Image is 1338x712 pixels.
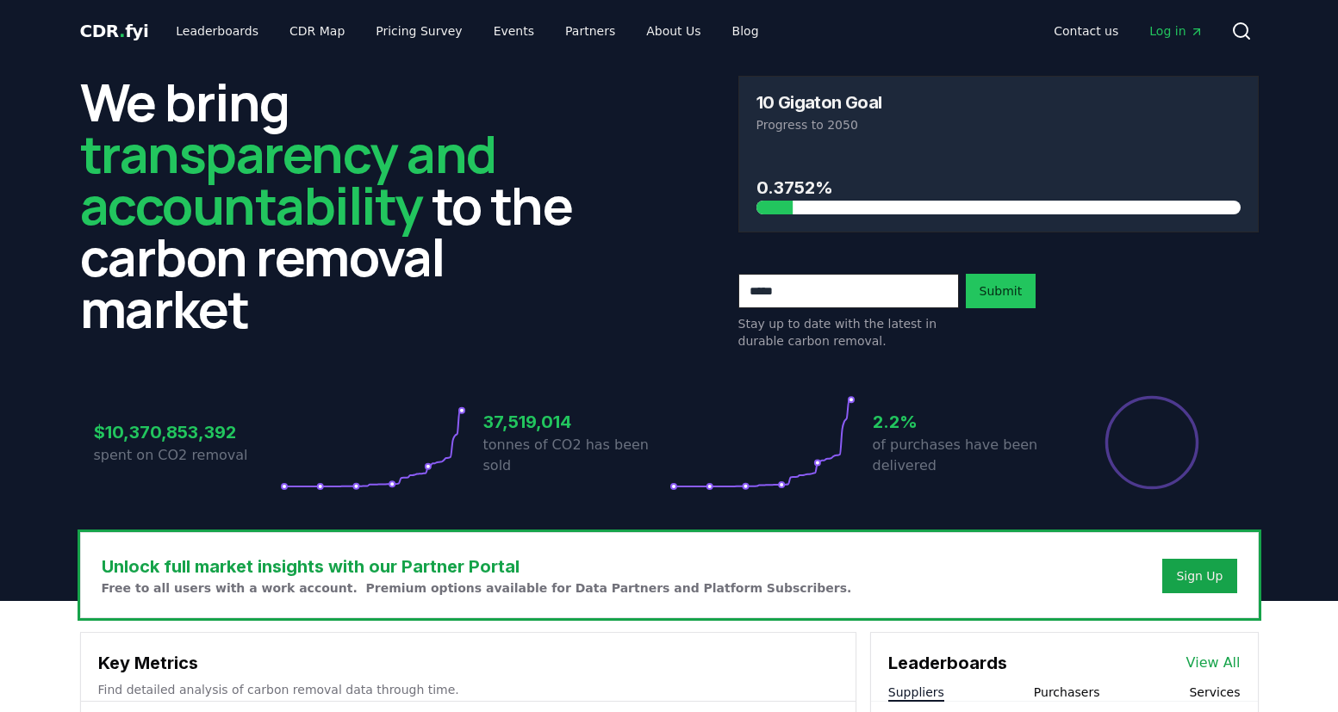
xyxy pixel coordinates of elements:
[1104,394,1200,491] div: Percentage of sales delivered
[888,684,944,701] button: Suppliers
[94,419,280,445] h3: $10,370,853,392
[873,409,1059,435] h3: 2.2%
[756,175,1241,201] h3: 0.3752%
[119,21,125,41] span: .
[756,94,882,111] h3: 10 Gigaton Goal
[1149,22,1203,40] span: Log in
[1136,15,1217,46] a: Log in
[102,579,852,597] p: Free to all users with a work account. Premium options available for Data Partners and Platform S...
[98,681,838,698] p: Find detailed analysis of carbon removal data through time.
[719,15,773,46] a: Blog
[966,274,1036,308] button: Submit
[480,15,548,46] a: Events
[80,76,601,334] h2: We bring to the carbon removal market
[483,409,669,435] h3: 37,519,014
[162,15,772,46] nav: Main
[888,650,1007,676] h3: Leaderboards
[756,116,1241,133] p: Progress to 2050
[162,15,272,46] a: Leaderboards
[738,315,959,350] p: Stay up to date with the latest in durable carbon removal.
[102,554,852,579] h3: Unlock full market insights with our Partner Portal
[362,15,476,46] a: Pricing Survey
[1040,15,1217,46] nav: Main
[1162,559,1236,593] button: Sign Up
[1189,684,1240,701] button: Services
[80,19,149,43] a: CDR.fyi
[483,435,669,476] p: tonnes of CO2 has been sold
[80,21,149,41] span: CDR fyi
[1034,684,1100,701] button: Purchasers
[1176,567,1223,585] a: Sign Up
[80,118,496,240] span: transparency and accountability
[98,650,838,676] h3: Key Metrics
[632,15,714,46] a: About Us
[1186,653,1241,673] a: View All
[873,435,1059,476] p: of purchases have been delivered
[1040,15,1132,46] a: Contact us
[551,15,629,46] a: Partners
[94,445,280,466] p: spent on CO2 removal
[276,15,358,46] a: CDR Map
